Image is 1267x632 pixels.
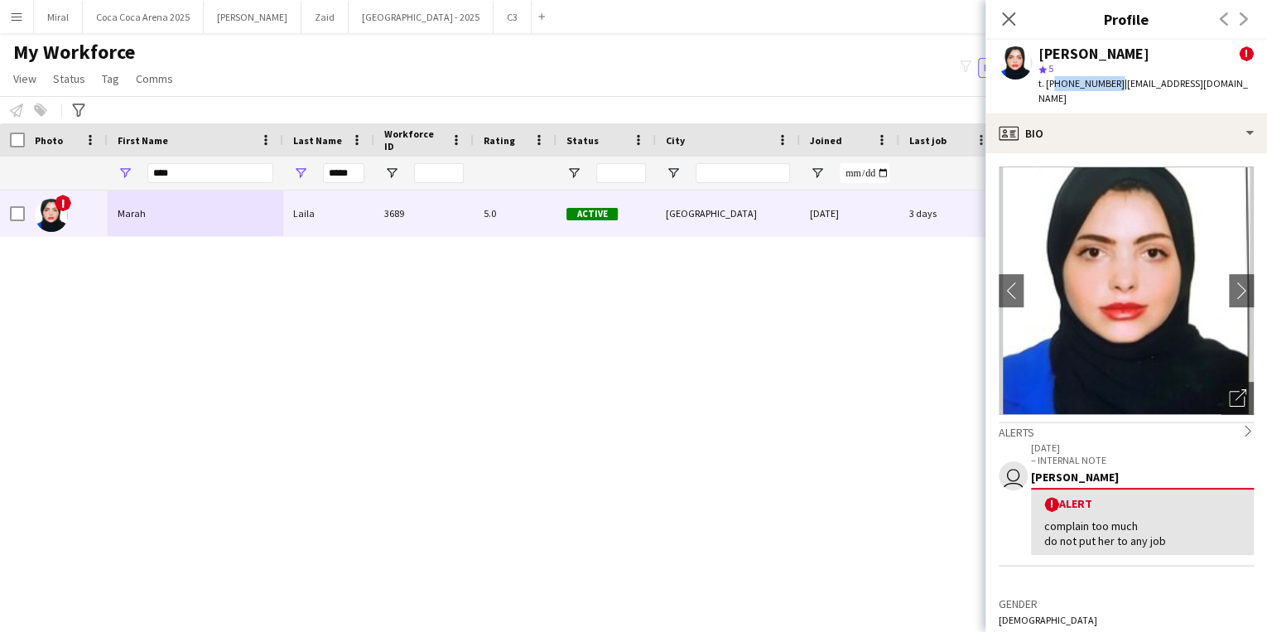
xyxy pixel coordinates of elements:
[95,68,126,89] a: Tag
[384,128,444,152] span: Workforce ID
[53,71,85,86] span: Status
[349,1,494,33] button: [GEOGRAPHIC_DATA] - 2025
[566,166,581,181] button: Open Filter Menu
[293,134,342,147] span: Last Name
[978,58,1066,78] button: Everyone10,987
[1044,519,1241,548] div: complain too much do not put her to any job
[899,191,999,236] div: 3 days
[999,596,1254,611] h3: Gender
[1031,470,1254,485] div: [PERSON_NAME]
[666,134,685,147] span: City
[666,166,681,181] button: Open Filter Menu
[566,134,599,147] span: Status
[34,1,83,33] button: Miral
[696,163,790,183] input: City Filter Input
[1044,496,1241,512] div: Alert
[985,113,1267,153] div: Bio
[118,134,168,147] span: First Name
[810,166,825,181] button: Open Filter Menu
[1031,441,1254,454] p: [DATE]
[118,166,132,181] button: Open Filter Menu
[13,40,135,65] span: My Workforce
[909,134,947,147] span: Last job
[129,68,180,89] a: Comms
[1031,454,1254,466] p: – INTERNAL NOTE
[108,191,283,236] div: Marah
[1239,46,1254,61] span: !
[46,68,92,89] a: Status
[566,208,618,220] span: Active
[985,8,1267,30] h3: Profile
[35,199,68,232] img: Marah Laila
[83,1,204,33] button: Coca Coca Arena 2025
[13,71,36,86] span: View
[999,422,1254,440] div: Alerts
[301,1,349,33] button: Zaid
[147,163,273,183] input: First Name Filter Input
[474,191,556,236] div: 5.0
[810,134,842,147] span: Joined
[1038,77,1248,104] span: | [EMAIL_ADDRESS][DOMAIN_NAME]
[494,1,532,33] button: C3
[323,163,364,183] input: Last Name Filter Input
[384,166,399,181] button: Open Filter Menu
[1038,77,1125,89] span: t. [PHONE_NUMBER]
[1038,46,1149,61] div: [PERSON_NAME]
[1044,497,1059,512] span: !
[840,163,889,183] input: Joined Filter Input
[55,195,71,211] span: !
[414,163,464,183] input: Workforce ID Filter Input
[293,166,308,181] button: Open Filter Menu
[1048,62,1053,75] span: 5
[484,134,515,147] span: Rating
[999,614,1097,626] span: [DEMOGRAPHIC_DATA]
[7,68,43,89] a: View
[999,166,1254,415] img: Crew avatar or photo
[136,71,173,86] span: Comms
[35,134,63,147] span: Photo
[283,191,374,236] div: Laila
[800,191,899,236] div: [DATE]
[102,71,119,86] span: Tag
[374,191,474,236] div: 3689
[69,100,89,120] app-action-btn: Advanced filters
[596,163,646,183] input: Status Filter Input
[1221,382,1254,415] div: Open photos pop-in
[204,1,301,33] button: [PERSON_NAME]
[656,191,800,236] div: [GEOGRAPHIC_DATA]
